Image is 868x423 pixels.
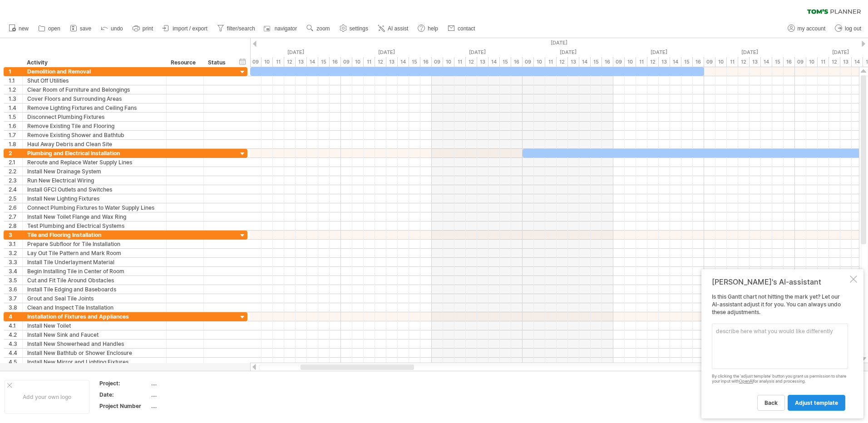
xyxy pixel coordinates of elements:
[27,349,162,357] div: Install New Bathtub or Shower Enclosure
[523,57,534,67] div: 09
[9,85,22,94] div: 1.2
[151,379,227,387] div: ....
[68,23,94,34] a: save
[477,57,488,67] div: 13
[275,25,297,32] span: navigator
[852,57,863,67] div: 14
[9,176,22,185] div: 2.3
[111,25,123,32] span: undo
[9,113,22,121] div: 1.5
[579,57,591,67] div: 14
[458,25,475,32] span: contact
[27,94,162,103] div: Cover Floors and Surrounding Areas
[173,25,207,32] span: import / export
[784,57,795,67] div: 16
[99,402,149,410] div: Project Number
[712,374,848,384] div: By clicking the 'adjust template' button you grant us permission to share your input with for ana...
[9,294,22,303] div: 3.7
[19,25,29,32] span: new
[428,25,438,32] span: help
[613,57,625,67] div: 09
[738,57,750,67] div: 12
[27,267,162,275] div: Begin Installing Tile in Center of Room
[845,25,861,32] span: log out
[208,58,228,67] div: Status
[9,303,22,312] div: 3.8
[27,303,162,312] div: Clean and Inspect Tile Installation
[80,25,91,32] span: save
[712,277,848,286] div: [PERSON_NAME]'s AI-assistant
[27,203,162,212] div: Connect Plumbing Fixtures to Water Supply Lines
[99,391,149,398] div: Date:
[160,23,210,34] a: import / export
[659,57,670,67] div: 13
[712,293,848,410] div: Is this Gantt chart not hitting the mark yet? Let our AI-assistant adjust it for you. You can alw...
[9,167,22,176] div: 2.2
[375,23,411,34] a: AI assist
[568,57,579,67] div: 13
[99,379,149,387] div: Project:
[318,57,330,67] div: 15
[262,23,300,34] a: navigator
[27,176,162,185] div: Run New Electrical Wiring
[9,122,22,130] div: 1.6
[9,221,22,230] div: 2.8
[613,48,704,57] div: Monday, 25 August 2025
[27,113,162,121] div: Disconnect Plumbing Fixtures
[833,23,864,34] a: log out
[48,25,60,32] span: open
[840,57,852,67] div: 13
[9,249,22,257] div: 3.2
[557,57,568,67] div: 12
[27,312,162,321] div: Installation of Fixtures and Appliances
[352,57,364,67] div: 10
[273,57,284,67] div: 11
[636,57,647,67] div: 11
[9,358,22,366] div: 4.5
[9,67,22,76] div: 1
[9,339,22,348] div: 4.3
[27,212,162,221] div: Install New Toilet Flange and Wax Ring
[337,23,371,34] a: settings
[27,122,162,130] div: Remove Existing Tile and Flooring
[364,57,375,67] div: 11
[27,231,162,239] div: Tile and Flooring Installation
[284,57,296,67] div: 12
[415,23,441,34] a: help
[523,48,613,57] div: Sunday, 24 August 2025
[647,57,659,67] div: 12
[250,57,261,67] div: 09
[9,312,22,321] div: 4
[420,57,432,67] div: 16
[307,57,318,67] div: 14
[693,57,704,67] div: 16
[670,57,681,67] div: 14
[795,399,838,406] span: adjust template
[9,349,22,357] div: 4.4
[6,23,31,34] a: new
[764,399,778,406] span: back
[545,57,557,67] div: 11
[806,57,818,67] div: 10
[739,379,753,384] a: OpenAI
[27,149,162,157] div: Plumbing and Electrical Installation
[350,25,368,32] span: settings
[375,57,386,67] div: 12
[445,23,478,34] a: contact
[143,25,153,32] span: print
[27,249,162,257] div: Lay Out Tile Pattern and Mark Room
[9,231,22,239] div: 3
[9,94,22,103] div: 1.3
[9,103,22,112] div: 1.4
[27,85,162,94] div: Clear Room of Furniture and Belongings
[443,57,454,67] div: 10
[715,57,727,67] div: 10
[27,131,162,139] div: Remove Existing Shower and Bathtub
[704,48,795,57] div: Tuesday, 26 August 2025
[9,185,22,194] div: 2.4
[788,395,845,411] a: adjust template
[9,321,22,330] div: 4.1
[27,167,162,176] div: Install New Drainage System
[341,48,432,57] div: Friday, 22 August 2025
[9,194,22,203] div: 2.5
